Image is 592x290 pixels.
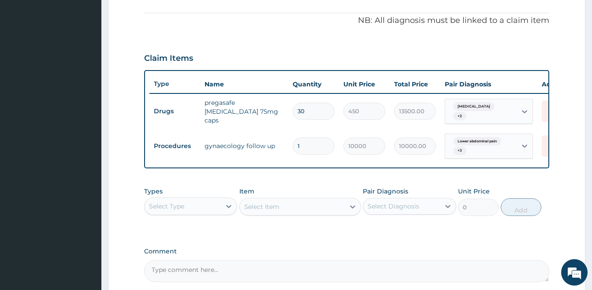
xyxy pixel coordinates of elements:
[368,202,419,211] div: Select Diagnosis
[149,76,200,92] th: Type
[149,202,184,211] div: Select Type
[200,94,288,129] td: pregasafe [MEDICAL_DATA] 75mg caps
[453,146,466,155] span: + 3
[144,188,163,195] label: Types
[363,187,408,196] label: Pair Diagnosis
[144,248,549,255] label: Comment
[501,198,541,216] button: Add
[458,187,490,196] label: Unit Price
[390,75,440,93] th: Total Price
[51,88,122,177] span: We're online!
[200,75,288,93] th: Name
[16,44,36,66] img: d_794563401_company_1708531726252_794563401
[339,75,390,93] th: Unit Price
[4,195,168,226] textarea: Type your message and hit 'Enter'
[288,75,339,93] th: Quantity
[46,49,148,61] div: Chat with us now
[453,112,466,121] span: + 2
[145,4,166,26] div: Minimize live chat window
[453,137,501,146] span: Lower abdominal pain
[239,187,254,196] label: Item
[149,103,200,119] td: Drugs
[144,15,549,26] p: NB: All diagnosis must be linked to a claim item
[537,75,581,93] th: Actions
[149,138,200,154] td: Procedures
[200,137,288,155] td: gynaecology follow up
[440,75,537,93] th: Pair Diagnosis
[453,102,495,111] span: [MEDICAL_DATA]
[144,54,193,63] h3: Claim Items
